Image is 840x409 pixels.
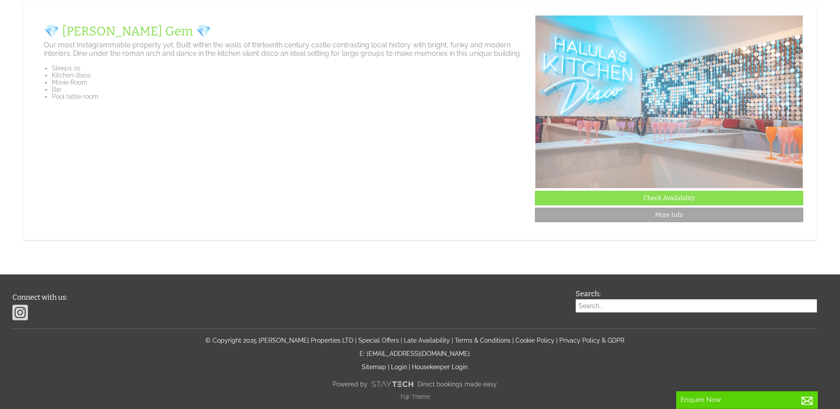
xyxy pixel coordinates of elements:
a: Privacy Policy & GDPR [559,337,624,344]
a: Check Availability [535,191,803,205]
p: Enquire Now [681,396,813,404]
li: Pool table room [52,93,528,100]
a: Powered byDirect bookings made easy [12,377,817,392]
p: Our most Instagrammable property yet. Built within the walls of thirteenth century castle contras... [44,41,528,58]
a: © Copyright 2025 [PERSON_NAME] Properties LTD [205,337,353,344]
a: Login [391,363,407,370]
a: Housekeeper Login [412,363,468,370]
a: Cookie Policy [515,337,554,344]
input: Search... [576,299,817,313]
span: | [409,363,410,370]
p: 'Fuji' Theme [12,394,817,400]
h3: Connect with us: [12,293,560,301]
img: Halula_Gem_21-11-17_0033.original.JPG [535,15,803,189]
a: Special Offers [358,337,399,344]
a: Sitemap [362,363,386,370]
span: | [556,337,557,344]
a: 💎 [PERSON_NAME] Gem 💎 [44,24,211,39]
h3: Search: [576,289,817,298]
li: Bar [52,86,528,93]
a: Terms & Conditions [455,337,511,344]
span: | [452,337,453,344]
span: | [401,337,402,344]
li: Movie Room [52,79,528,86]
a: E: [EMAIL_ADDRESS][DOMAIN_NAME] [360,350,470,357]
img: Instagram [12,304,28,321]
img: scrumpy.png [371,379,414,390]
span: | [512,337,514,344]
li: Sleeps 20 [52,65,528,72]
span: | [355,337,356,344]
a: Late Availability [404,337,450,344]
li: Kitchen disco [52,72,528,79]
a: More Info [535,208,803,222]
span: | [388,363,389,370]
